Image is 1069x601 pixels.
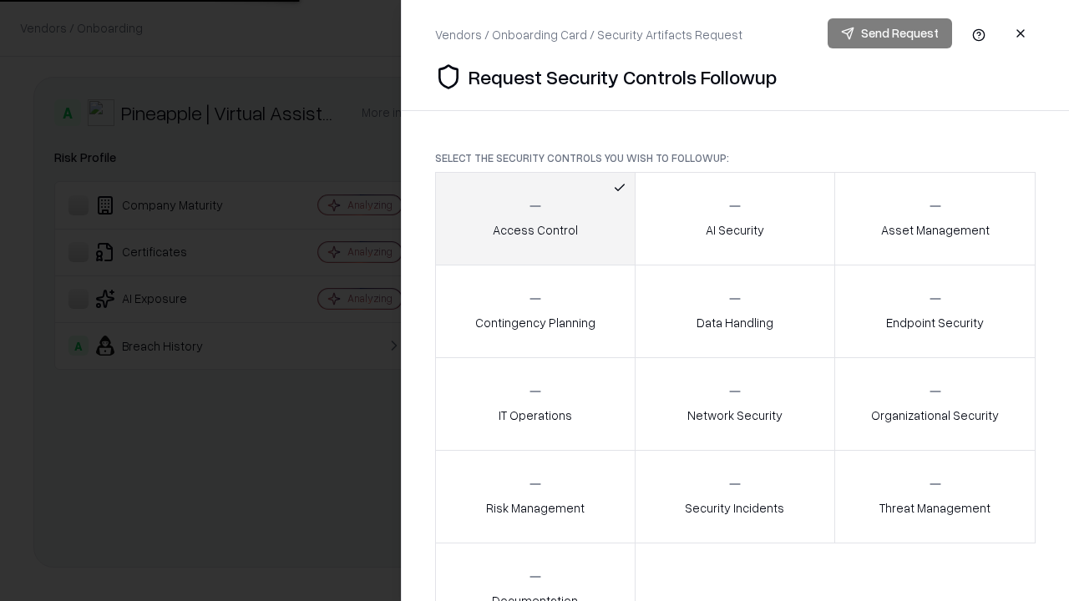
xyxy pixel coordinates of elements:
[635,265,836,358] button: Data Handling
[435,450,636,543] button: Risk Management
[435,151,1036,165] p: Select the security controls you wish to followup:
[834,357,1036,451] button: Organizational Security
[871,407,999,424] p: Organizational Security
[486,499,585,517] p: Risk Management
[493,221,578,239] p: Access Control
[687,407,783,424] p: Network Security
[886,314,984,331] p: Endpoint Security
[435,26,742,43] div: Vendors / Onboarding Card / Security Artifacts Request
[635,450,836,543] button: Security Incidents
[435,172,636,265] button: Access Control
[834,265,1036,358] button: Endpoint Security
[881,221,990,239] p: Asset Management
[635,357,836,451] button: Network Security
[697,314,773,331] p: Data Handling
[469,63,777,90] p: Request Security Controls Followup
[435,265,636,358] button: Contingency Planning
[435,357,636,451] button: IT Operations
[635,172,836,265] button: AI Security
[475,314,595,331] p: Contingency Planning
[834,172,1036,265] button: Asset Management
[499,407,572,424] p: IT Operations
[879,499,990,517] p: Threat Management
[834,450,1036,543] button: Threat Management
[685,499,784,517] p: Security Incidents
[706,221,764,239] p: AI Security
